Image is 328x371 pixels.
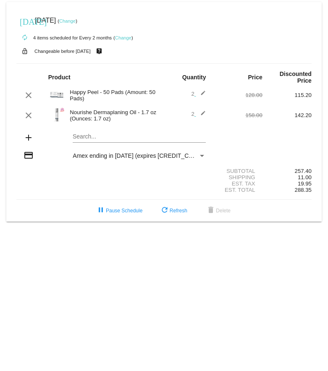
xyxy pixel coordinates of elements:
input: Search... [73,133,206,140]
img: 5.png [48,106,65,123]
span: 288.35 [295,187,312,193]
small: 4 items scheduled for Every 2 months [16,35,112,40]
mat-select: Payment Method [73,152,206,159]
mat-icon: refresh [160,206,170,216]
mat-icon: edit [196,110,206,120]
div: 128.00 [213,92,262,98]
span: 2 [191,91,206,97]
span: Amex ending in [DATE] (expires [CREDIT_CARD_DATA]) [73,152,223,159]
strong: Product [48,74,71,81]
div: 115.20 [262,92,312,98]
mat-icon: delete [206,206,216,216]
span: Pause Schedule [96,208,142,214]
div: Nourishe Dermaplaning Oil - 1.7 oz (Ounces: 1.7 oz) [66,109,164,122]
span: 19.95 [298,180,312,187]
strong: Price [248,74,262,81]
mat-icon: [DATE] [20,16,30,26]
mat-icon: lock_open [20,46,30,57]
mat-icon: clear [24,110,34,120]
mat-icon: credit_card [24,150,34,160]
strong: Discounted Price [280,71,312,84]
small: Changeable before [DATE] [34,49,91,54]
mat-icon: live_help [94,46,104,57]
span: Refresh [160,208,187,214]
span: 11.00 [298,174,312,180]
div: Est. Tax [213,180,262,187]
span: Delete [206,208,231,214]
div: 142.20 [262,112,312,118]
div: 257.40 [262,168,312,174]
button: Pause Schedule [89,203,149,218]
mat-icon: pause [96,206,106,216]
div: 158.00 [213,112,262,118]
div: Est. Total [213,187,262,193]
img: dermaplanepro-happy-peel-50-pad.jpg [48,86,65,103]
button: Delete [199,203,237,218]
div: Subtotal [213,168,262,174]
mat-icon: autorenew [20,33,30,43]
mat-icon: clear [24,90,34,100]
button: Refresh [153,203,194,218]
small: ( ) [113,35,133,40]
a: Change [115,35,131,40]
div: Happy Peel - 50 Pads (Amount: 50 Pads) [66,89,164,102]
a: Change [59,18,76,24]
span: 2 [191,111,206,117]
mat-icon: add [24,133,34,143]
mat-icon: edit [196,90,206,100]
div: Shipping [213,174,262,180]
strong: Quantity [182,74,206,81]
small: ( ) [58,18,77,24]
